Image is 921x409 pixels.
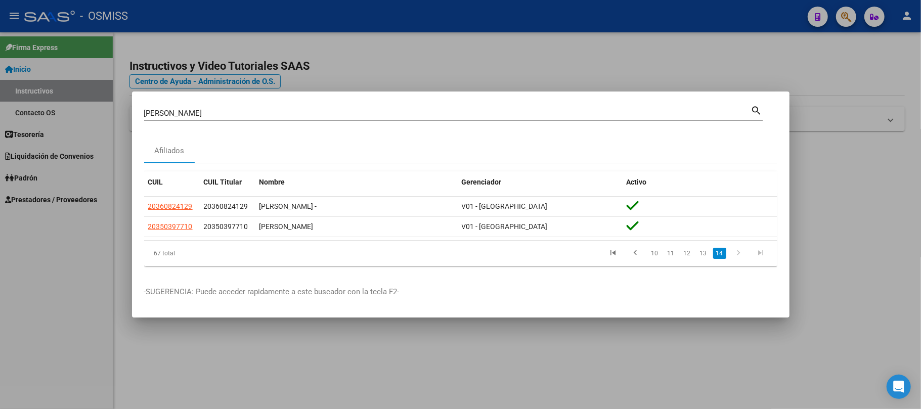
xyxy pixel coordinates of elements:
span: 20360824129 [148,202,193,210]
li: page 12 [679,245,695,262]
span: Nombre [259,178,285,186]
mat-icon: search [751,104,763,116]
datatable-header-cell: CUIL Titular [200,171,255,193]
span: Activo [627,178,647,186]
span: 20350397710 [148,222,193,231]
datatable-header-cell: Gerenciador [458,171,623,193]
a: 11 [665,248,678,259]
div: [PERSON_NAME] [259,221,454,233]
datatable-header-cell: Activo [623,171,777,193]
span: 20350397710 [204,222,248,231]
span: 20360824129 [204,202,248,210]
li: page 10 [647,245,663,262]
a: go to next page [729,248,749,259]
span: Gerenciador [462,178,502,186]
span: V01 - [GEOGRAPHIC_DATA] [462,222,548,231]
a: 14 [713,248,726,259]
datatable-header-cell: Nombre [255,171,458,193]
a: 10 [648,248,662,259]
a: 12 [681,248,694,259]
div: 67 total [144,241,269,266]
span: CUIL [148,178,163,186]
span: V01 - [GEOGRAPHIC_DATA] [462,202,548,210]
div: Afiliados [154,145,184,157]
span: CUIL Titular [204,178,242,186]
a: go to first page [604,248,623,259]
li: page 14 [712,245,728,262]
p: -SUGERENCIA: Puede acceder rapidamente a este buscador con la tecla F2- [144,286,777,298]
a: go to last page [752,248,771,259]
div: Open Intercom Messenger [887,375,911,399]
div: [PERSON_NAME] - [259,201,454,212]
datatable-header-cell: CUIL [144,171,200,193]
li: page 13 [695,245,712,262]
li: page 11 [663,245,679,262]
a: 13 [697,248,710,259]
a: go to previous page [626,248,645,259]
